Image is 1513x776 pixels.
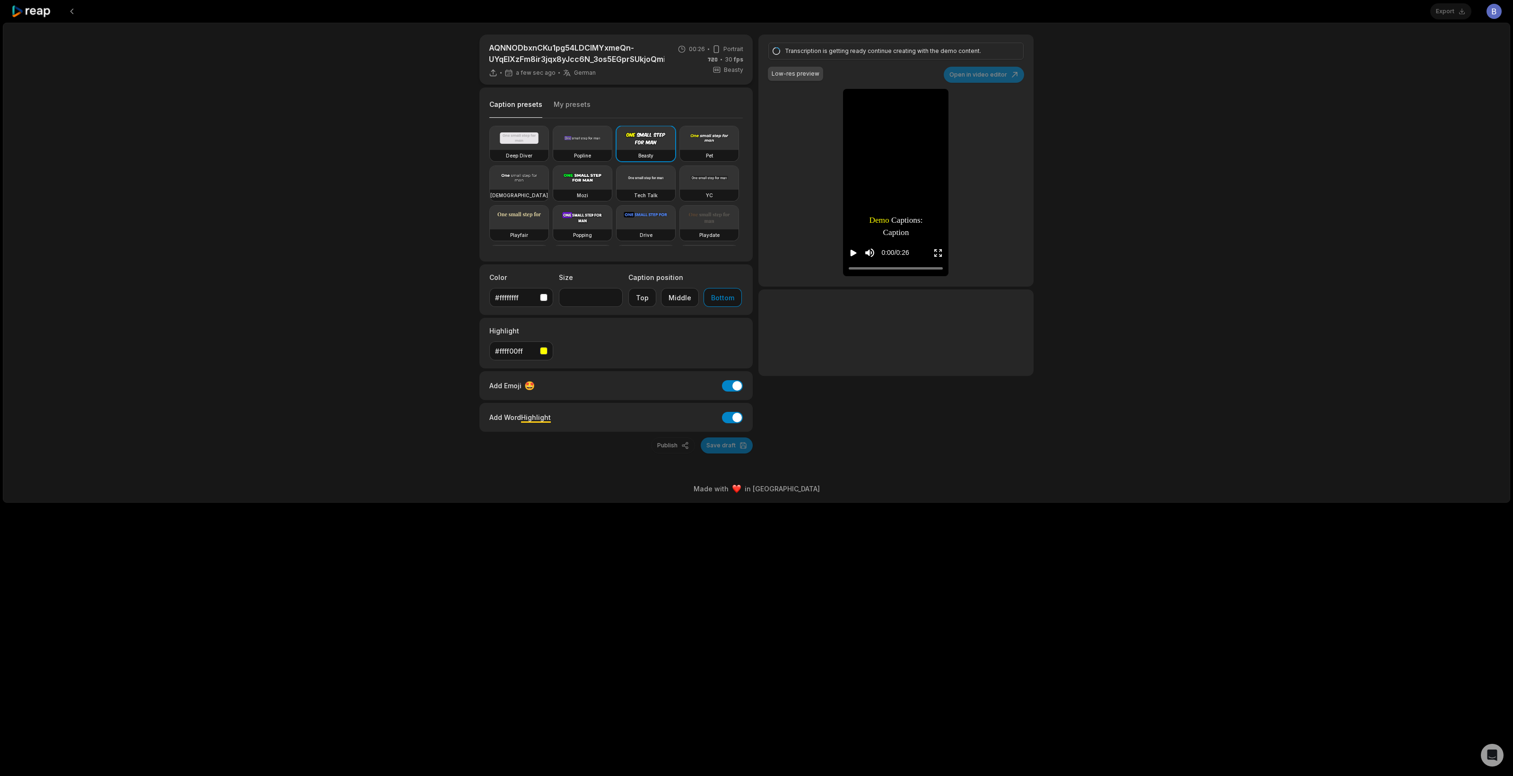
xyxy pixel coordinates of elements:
h3: Popping [573,231,592,239]
div: 0:00 / 0:26 [881,248,909,258]
span: a few sec ago [516,69,556,77]
button: Publish [651,437,695,453]
button: Caption presets [489,100,542,118]
p: AQNNODbxnCKu1pg54LDCIMYxmeQn-UYqEIXzFm8ir3jqx8yJcc6N_3os5EGprSUkjoQmi4N_jsOCNviP0gKLPzGjeceHz9Da2... [489,42,664,65]
span: Add Emoji [489,381,522,391]
h3: Mozi [577,192,588,199]
label: Highlight [489,326,553,336]
h3: Tech Talk [634,192,658,199]
span: Captions: [891,214,922,226]
span: German [574,69,596,77]
button: Mute sound [864,247,876,259]
button: Enter Fullscreen [933,244,943,262]
div: Open Intercom Messenger [1481,744,1504,767]
h3: [DEMOGRAPHIC_DATA] [490,192,548,199]
label: Size [559,272,623,282]
button: Middle [661,288,699,307]
div: Add Word [489,411,551,424]
span: 🤩 [524,379,535,392]
h3: Drive [640,231,652,239]
h3: Pet [706,152,713,159]
h3: YC [706,192,713,199]
h3: Playfair [510,231,528,239]
span: Highlight [521,413,551,421]
img: heart emoji [732,485,741,493]
label: Color [489,272,553,282]
div: Made with in [GEOGRAPHIC_DATA] [12,484,1501,494]
h3: Deep Diver [506,152,532,159]
div: Transcription is getting ready continue creating with the demo content. [785,47,1004,55]
button: #ffffffff [489,288,553,307]
label: Caption position [628,272,742,282]
button: #ffff00ff [489,341,553,360]
div: #ffff00ff [495,346,536,356]
button: Top [628,288,656,307]
h3: Beasty [638,152,653,159]
span: fps [734,56,743,63]
span: Demo [869,214,889,226]
h3: Playdate [699,231,720,239]
div: #ffffffff [495,293,536,303]
button: Bottom [704,288,742,307]
button: Play video [849,244,858,262]
span: 30 [725,55,743,64]
span: Portrait [723,45,743,53]
span: Beasty [724,66,743,74]
h3: Popline [574,152,591,159]
div: Low-res preview [772,70,819,78]
button: My presets [554,100,591,118]
span: 00:26 [689,45,705,53]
